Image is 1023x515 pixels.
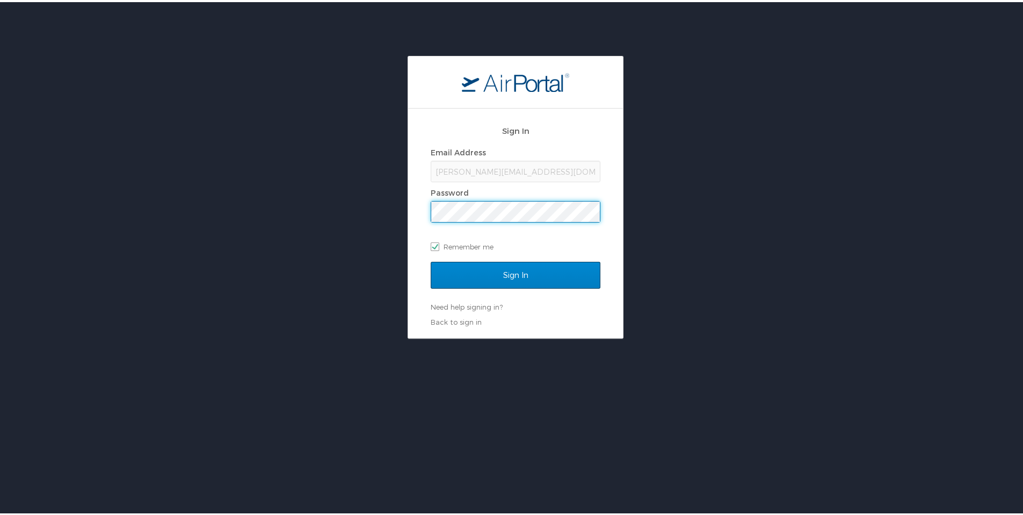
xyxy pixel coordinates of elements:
label: Password [431,186,469,195]
label: Email Address [431,146,486,155]
a: Need help signing in? [431,301,503,309]
h2: Sign In [431,123,600,135]
img: logo [462,70,569,90]
a: Back to sign in [431,316,482,324]
input: Sign In [431,260,600,287]
label: Remember me [431,237,600,253]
